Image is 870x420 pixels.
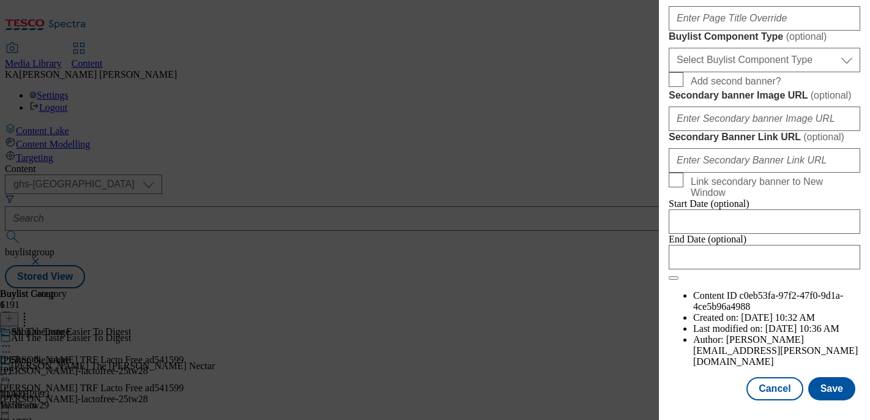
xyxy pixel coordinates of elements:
[669,6,860,31] input: Enter Page Title Override
[669,148,860,173] input: Enter Secondary Banner Link URL
[803,132,844,142] span: ( optional )
[693,312,860,323] li: Created on:
[691,176,855,198] span: Link secondary banner to New Window
[746,377,803,400] button: Cancel
[786,31,827,42] span: ( optional )
[669,31,860,43] label: Buylist Component Type
[669,89,860,102] label: Secondary banner Image URL
[765,323,839,334] span: [DATE] 10:36 AM
[669,234,746,244] span: End Date (optional)
[669,198,749,209] span: Start Date (optional)
[669,245,860,269] input: Enter Date
[693,290,860,312] li: Content ID
[741,312,815,323] span: [DATE] 10:32 AM
[693,290,843,312] span: c0eb53fa-97f2-47f0-9d1a-4ce5b96a4988
[691,76,781,87] span: Add second banner?
[693,334,860,367] li: Author:
[693,334,858,367] span: [PERSON_NAME][EMAIL_ADDRESS][PERSON_NAME][DOMAIN_NAME]
[669,131,860,143] label: Secondary Banner Link URL
[669,209,860,234] input: Enter Date
[811,90,852,100] span: ( optional )
[669,107,860,131] input: Enter Secondary banner Image URL
[808,377,855,400] button: Save
[693,323,860,334] li: Last modified on:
